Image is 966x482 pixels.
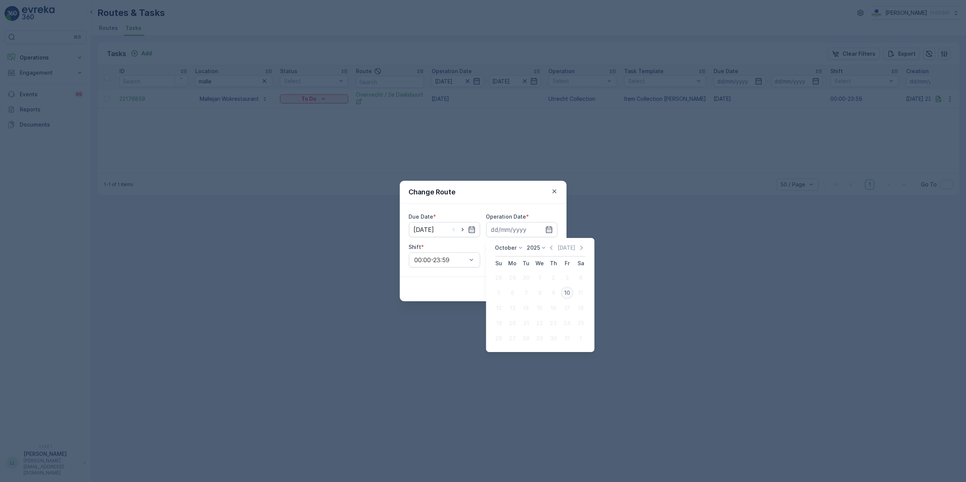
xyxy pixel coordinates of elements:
[561,272,573,284] div: 3
[548,272,560,284] div: 2
[507,317,519,329] div: 20
[548,332,560,344] div: 30
[561,332,573,344] div: 31
[560,257,574,270] th: Friday
[557,244,575,252] p: [DATE]
[493,317,505,329] div: 19
[493,302,505,314] div: 12
[534,287,546,299] div: 8
[486,222,557,237] input: dd/mm/yyyy
[547,257,560,270] th: Thursday
[520,332,532,344] div: 28
[575,317,587,329] div: 25
[561,317,573,329] div: 24
[575,302,587,314] div: 18
[533,257,547,270] th: Wednesday
[506,257,520,270] th: Monday
[409,187,456,197] p: Change Route
[575,272,587,284] div: 4
[548,287,560,299] div: 9
[561,287,573,299] div: 10
[493,332,505,344] div: 26
[507,272,519,284] div: 29
[409,244,421,250] label: Shift
[520,272,532,284] div: 30
[520,287,532,299] div: 7
[548,317,560,329] div: 23
[507,302,519,314] div: 13
[575,287,587,299] div: 11
[492,257,506,270] th: Sunday
[527,244,540,252] p: 2025
[409,222,480,237] input: dd/mm/yyyy
[548,302,560,314] div: 16
[486,213,526,220] label: Operation Date
[534,317,546,329] div: 22
[493,287,505,299] div: 5
[520,317,532,329] div: 21
[534,272,546,284] div: 1
[574,257,588,270] th: Saturday
[520,257,533,270] th: Tuesday
[520,302,532,314] div: 14
[534,332,546,344] div: 29
[507,332,519,344] div: 27
[561,302,573,314] div: 17
[534,302,546,314] div: 15
[495,244,517,252] p: October
[409,213,434,220] label: Due Date
[493,272,505,284] div: 28
[575,332,587,344] div: 1
[507,287,519,299] div: 6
